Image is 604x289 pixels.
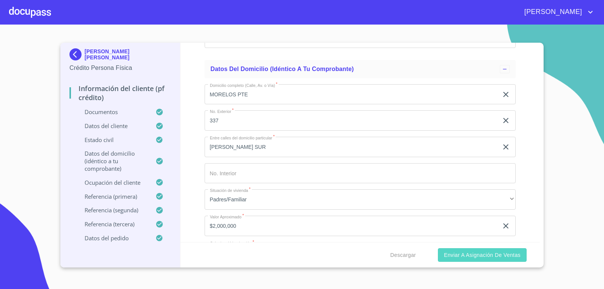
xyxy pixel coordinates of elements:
[501,116,510,125] button: clear input
[69,150,156,172] p: Datos del domicilio (idéntico a tu comprobante)
[69,136,156,144] p: Estado Civil
[519,6,595,18] button: account of current user
[85,48,171,60] p: [PERSON_NAME] [PERSON_NAME]
[390,250,416,260] span: Descargar
[501,90,510,99] button: clear input
[69,234,156,242] p: Datos del pedido
[387,248,419,262] button: Descargar
[205,189,516,210] div: Padres/Familiar
[69,206,156,214] p: Referencia (segunda)
[205,60,516,78] div: Datos del domicilio (idéntico a tu comprobante)
[69,108,156,116] p: Documentos
[69,122,156,130] p: Datos del cliente
[69,48,171,63] div: [PERSON_NAME] [PERSON_NAME]
[501,221,510,230] button: clear input
[438,248,527,262] button: Enviar a Asignación de Ventas
[211,66,354,72] span: Datos del domicilio (idéntico a tu comprobante)
[501,142,510,151] button: clear input
[444,250,521,260] span: Enviar a Asignación de Ventas
[519,6,586,18] span: [PERSON_NAME]
[69,84,171,102] p: Información del cliente (PF crédito)
[69,48,85,60] img: Docupass spot blue
[69,220,156,228] p: Referencia (tercera)
[69,63,171,73] p: Crédito Persona Física
[69,193,156,200] p: Referencia (primera)
[69,179,156,186] p: Ocupación del Cliente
